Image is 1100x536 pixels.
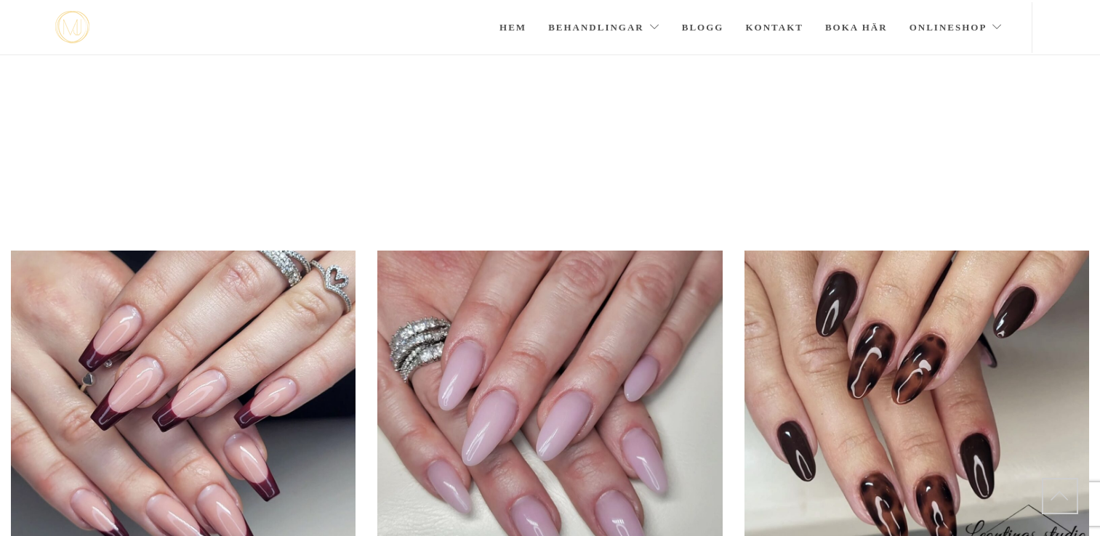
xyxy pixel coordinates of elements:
[682,2,724,53] a: Blogg
[548,2,660,53] a: Behandlingar
[825,2,888,53] a: Boka här
[745,2,803,53] a: Kontakt
[499,2,526,53] a: Hem
[55,11,89,44] a: mjstudio mjstudio mjstudio
[910,2,1003,53] a: Onlineshop
[55,11,89,44] img: mjstudio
